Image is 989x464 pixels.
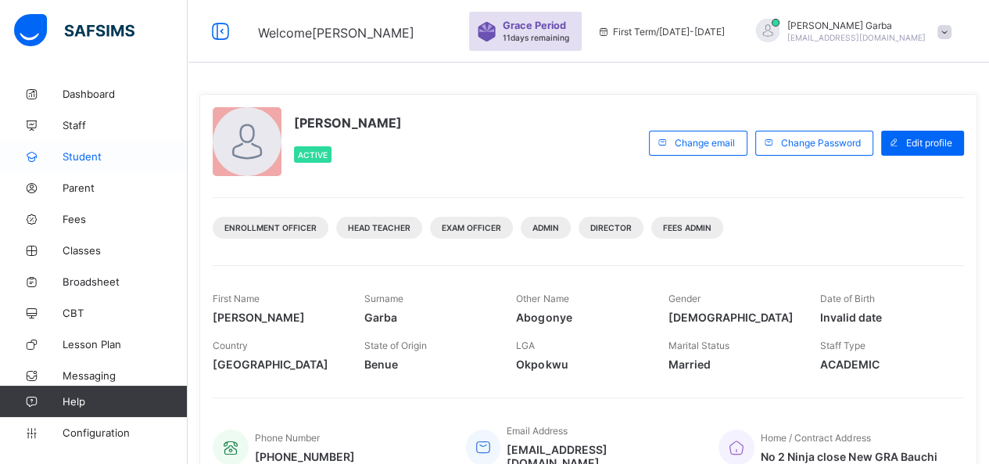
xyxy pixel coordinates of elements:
span: Gender [668,293,701,304]
span: Home / Contract Address [761,432,870,444]
span: [GEOGRAPHIC_DATA] [213,358,341,371]
span: Student [63,150,188,163]
div: Abubakar Garba [740,19,959,45]
span: [PERSON_NAME] [213,311,341,324]
span: Phone Number [255,432,320,444]
span: Broadsheet [63,275,188,288]
span: Head Teacher [348,223,410,232]
span: Enrollment Officer [224,223,317,232]
img: sticker-purple.71386a28dfed39d6af7621340158ba97.svg [477,22,496,41]
span: [DEMOGRAPHIC_DATA] [668,311,797,324]
span: Dashboard [63,88,188,100]
span: [PERSON_NAME] Garba [787,20,926,31]
span: No 2 Ninja close New GRA Bauchi [761,450,937,463]
span: [PERSON_NAME] [294,115,402,131]
span: ACADEMIC [820,358,948,371]
span: CBT [63,307,188,319]
span: First Name [213,293,260,304]
span: session/term information [597,26,725,38]
span: Email Address [507,425,568,437]
span: Okpokwu [516,358,644,371]
span: Admin [532,223,559,232]
span: Lesson Plan [63,338,188,351]
span: Benue [364,358,493,371]
span: Configuration [63,426,187,439]
span: DIRECTOR [590,223,632,232]
span: Fees Admin [663,223,711,232]
span: Abogonye [516,311,644,324]
span: 11 days remaining [503,33,569,42]
span: Help [63,395,187,408]
span: Classes [63,244,188,257]
span: Change Password [781,137,861,149]
span: Exam Officer [442,223,501,232]
span: Grace Period [503,20,566,31]
span: Fees [63,213,188,225]
span: Active [298,150,328,160]
span: Welcome [PERSON_NAME] [258,25,414,41]
span: [PHONE_NUMBER] [255,450,355,463]
span: Marital Status [668,340,729,351]
span: Change email [675,137,735,149]
span: Surname [364,293,403,304]
img: safsims [14,14,134,47]
span: Married [668,358,797,371]
span: State of Origin [364,340,427,351]
span: Country [213,340,248,351]
span: Garba [364,311,493,324]
span: Date of Birth [820,293,875,304]
span: Parent [63,182,188,194]
span: [EMAIL_ADDRESS][DOMAIN_NAME] [787,33,926,42]
span: Invalid date [820,311,948,324]
span: Staff Type [820,340,865,351]
span: Staff [63,119,188,131]
span: Edit profile [906,137,952,149]
span: Other Name [516,293,568,304]
span: LGA [516,340,535,351]
span: Messaging [63,369,188,382]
